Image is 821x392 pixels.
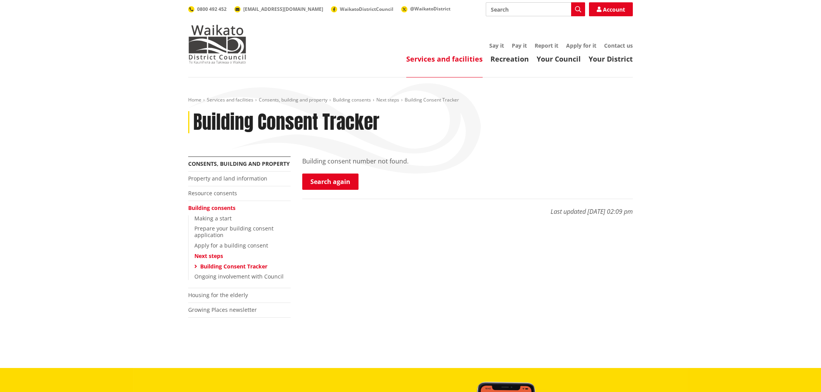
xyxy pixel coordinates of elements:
[333,96,371,103] a: Building consents
[486,2,585,16] input: Search input
[207,96,253,103] a: Services and facilities
[194,225,274,239] a: Prepare your building consent application
[188,189,237,197] a: Resource consents
[200,263,267,270] a: Building Consent Tracker
[331,6,393,12] a: WaikatoDistrictCouncil
[406,54,483,64] a: Services and facilities
[188,160,290,167] a: Consents, building and property
[197,6,227,12] span: 0800 492 452
[194,242,268,249] a: Apply for a building consent
[405,96,459,103] span: Building Consent Tracker
[188,96,201,103] a: Home
[234,6,323,12] a: [EMAIL_ADDRESS][DOMAIN_NAME]
[194,273,284,280] a: Ongoing involvement with Council
[243,6,323,12] span: [EMAIL_ADDRESS][DOMAIN_NAME]
[566,42,596,49] a: Apply for it
[604,42,633,49] a: Contact us
[188,25,246,64] img: Waikato District Council - Te Kaunihera aa Takiwaa o Waikato
[194,215,232,222] a: Making a start
[259,96,327,103] a: Consents, building and property
[537,54,581,64] a: Your Council
[188,6,227,12] a: 0800 492 452
[188,306,257,313] a: Growing Places newsletter
[490,54,529,64] a: Recreation
[589,2,633,16] a: Account
[512,42,527,49] a: Pay it
[401,5,450,12] a: @WaikatoDistrict
[489,42,504,49] a: Say it
[194,252,223,260] a: Next steps
[340,6,393,12] span: WaikatoDistrictCouncil
[535,42,558,49] a: Report it
[188,291,248,299] a: Housing for the elderly
[376,96,399,103] a: Next steps
[302,174,359,190] a: Search again
[188,175,267,182] a: Property and land information
[589,54,633,64] a: Your District
[302,156,633,166] p: Building consent number not found.
[302,199,633,216] p: Last updated [DATE] 02:09 pm
[188,97,633,103] nav: breadcrumb
[410,5,450,12] span: @WaikatoDistrict
[193,111,379,134] h1: Building Consent Tracker
[188,204,236,211] a: Building consents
